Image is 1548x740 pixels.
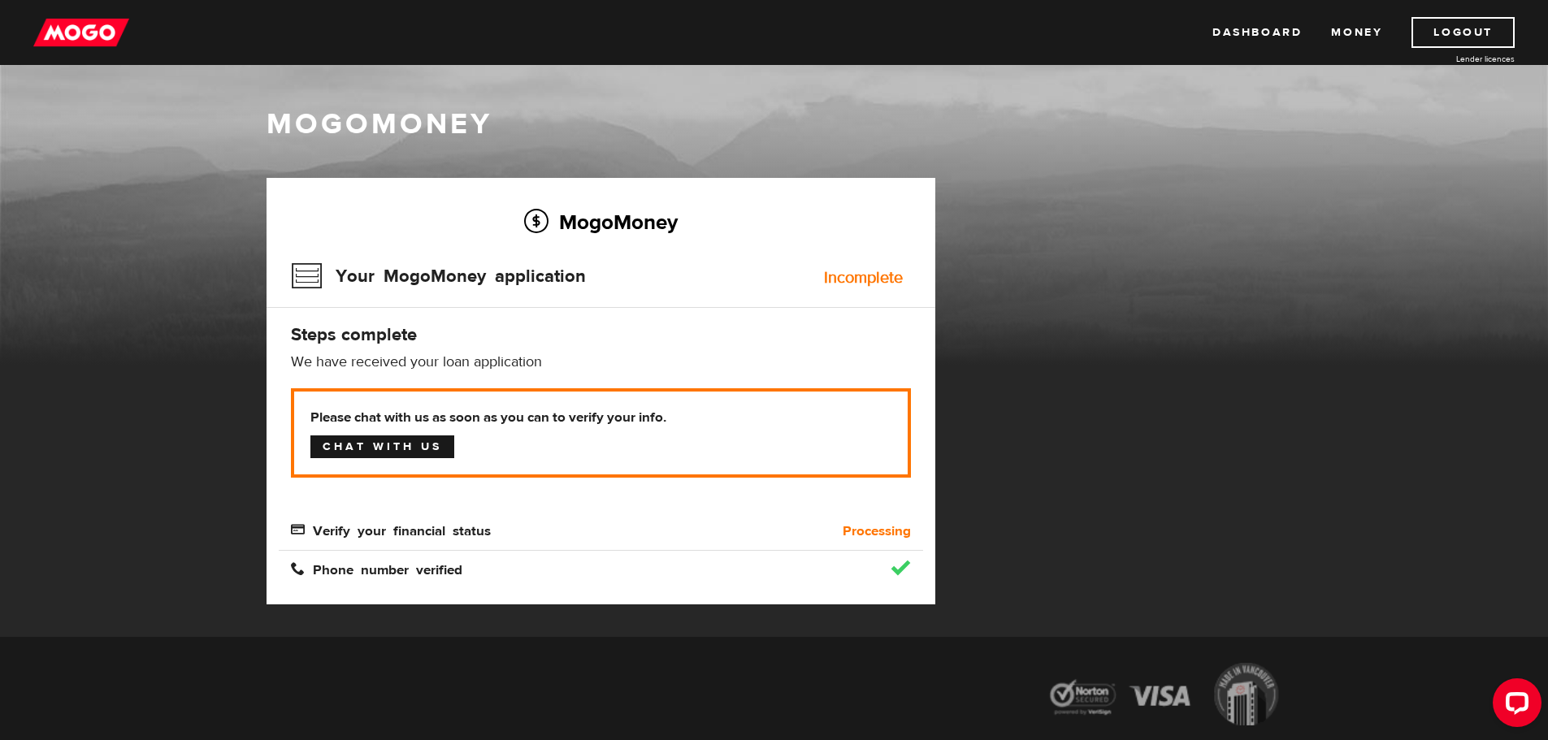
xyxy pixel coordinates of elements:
a: Money [1331,17,1382,48]
a: Dashboard [1212,17,1302,48]
a: Logout [1411,17,1515,48]
b: Please chat with us as soon as you can to verify your info. [310,408,891,427]
div: Incomplete [824,270,903,286]
h2: MogoMoney [291,205,911,239]
h4: Steps complete [291,323,911,346]
img: mogo_logo-11ee424be714fa7cbb0f0f49df9e16ec.png [33,17,129,48]
p: We have received your loan application [291,353,911,372]
h3: Your MogoMoney application [291,255,586,297]
span: Phone number verified [291,561,462,575]
iframe: LiveChat chat widget [1480,672,1548,740]
span: Verify your financial status [291,522,491,536]
a: Chat with us [310,435,454,458]
h1: MogoMoney [267,107,1282,141]
a: Lender licences [1393,53,1515,65]
b: Processing [843,521,911,541]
